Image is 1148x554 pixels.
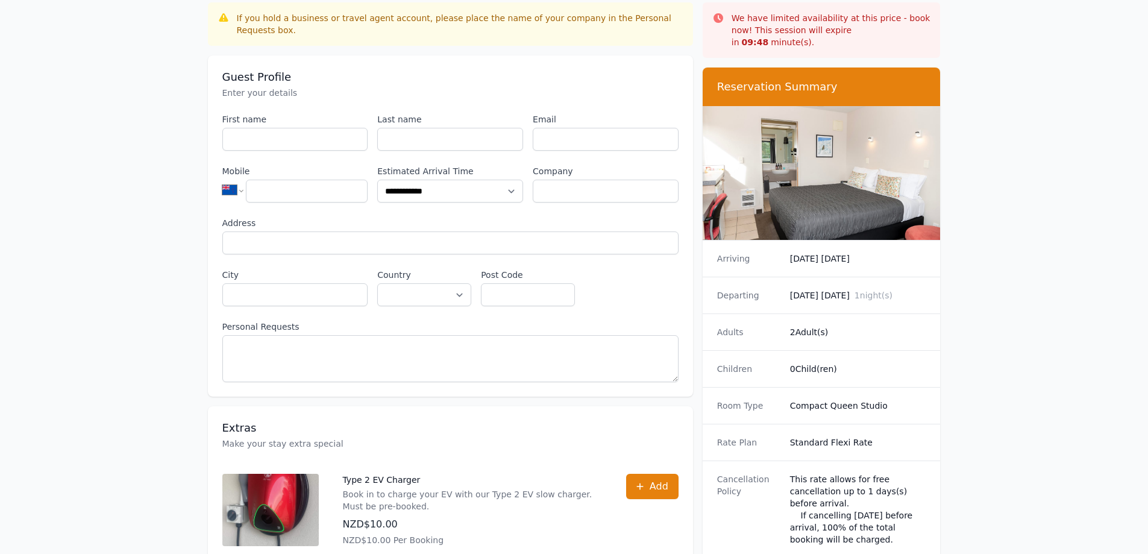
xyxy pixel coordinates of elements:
dt: Cancellation Policy [717,473,780,546]
dd: 0 Child(ren) [790,363,926,375]
label: Address [222,217,679,229]
label: Email [533,113,679,125]
img: Compact Queen Studio [703,106,941,240]
button: Add [626,474,679,499]
dt: Children [717,363,780,375]
label: First name [222,113,368,125]
dd: [DATE] [DATE] [790,289,926,301]
label: Post Code [481,269,575,281]
dd: Compact Queen Studio [790,400,926,412]
dt: Departing [717,289,780,301]
label: Country [377,269,471,281]
p: We have limited availability at this price - book now! This session will expire in minute(s). [732,12,931,48]
p: NZD$10.00 [343,517,602,532]
label: Company [533,165,679,177]
dt: Adults [717,326,780,338]
label: Personal Requests [222,321,679,333]
label: Estimated Arrival Time [377,165,523,177]
p: Make your stay extra special [222,438,679,450]
h3: Extras [222,421,679,435]
span: 1 night(s) [855,291,892,300]
dd: Standard Flexi Rate [790,436,926,449]
dt: Room Type [717,400,780,412]
label: City [222,269,368,281]
p: Enter your details [222,87,679,99]
h3: Guest Profile [222,70,679,84]
dd: [DATE] [DATE] [790,253,926,265]
p: Type 2 EV Charger [343,474,602,486]
strong: 09 : 48 [742,37,769,47]
label: Last name [377,113,523,125]
dt: Arriving [717,253,780,265]
div: If you hold a business or travel agent account, please place the name of your company in the Pers... [237,12,683,36]
img: Type 2 EV Charger [222,474,319,546]
dt: Rate Plan [717,436,780,449]
dd: 2 Adult(s) [790,326,926,338]
p: NZD$10.00 Per Booking [343,534,602,546]
p: Book in to charge your EV with our Type 2 EV slow charger. Must be pre-booked. [343,488,602,512]
div: This rate allows for free cancellation up to 1 days(s) before arrival. If cancelling [DATE] befor... [790,473,926,546]
label: Mobile [222,165,368,177]
h3: Reservation Summary [717,80,926,94]
span: Add [650,479,668,494]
